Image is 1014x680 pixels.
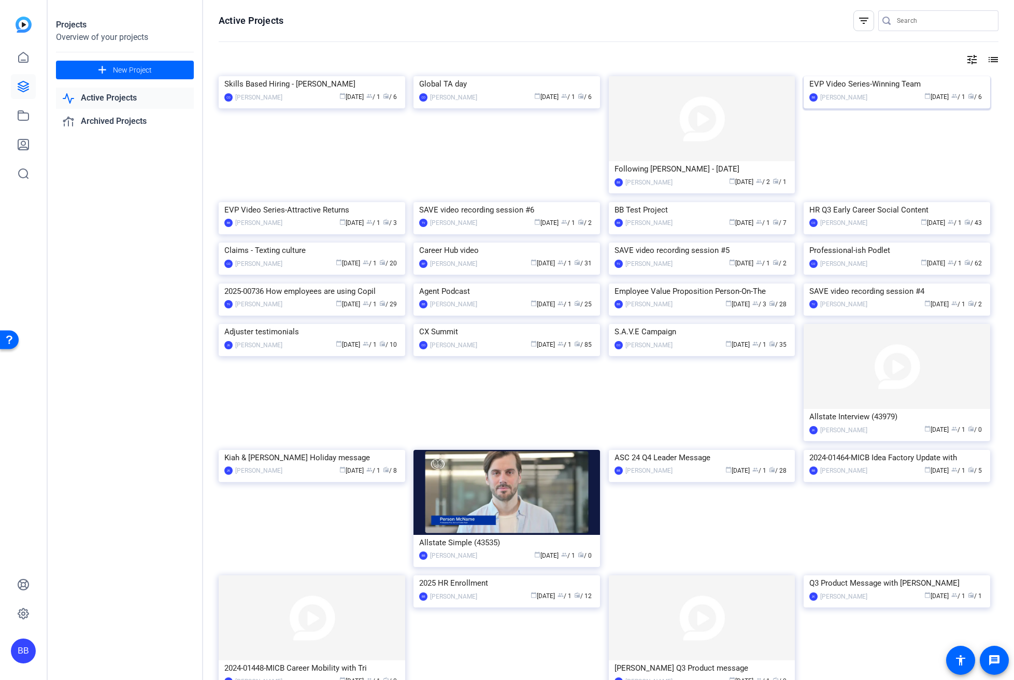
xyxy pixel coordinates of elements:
[725,301,750,308] span: [DATE]
[379,341,385,347] span: radio
[968,426,974,432] span: radio
[56,19,194,31] div: Projects
[534,93,540,99] span: calendar_today
[558,259,564,265] span: group
[752,341,766,348] span: / 1
[419,300,427,308] div: BB
[968,466,974,473] span: radio
[366,219,380,226] span: / 1
[725,467,750,474] span: [DATE]
[531,592,537,598] span: calendar_today
[924,301,949,308] span: [DATE]
[951,300,958,306] span: group
[531,300,537,306] span: calendar_today
[561,551,567,558] span: group
[725,300,732,306] span: calendar_today
[809,450,984,465] div: 2024-01464-MICB Idea Factory Update with
[578,219,592,226] span: / 2
[809,202,984,218] div: HR Q3 Early Career Social Content
[820,425,867,435] div: [PERSON_NAME]
[534,551,540,558] span: calendar_today
[574,592,580,598] span: radio
[968,300,974,306] span: radio
[419,202,594,218] div: SAVE video recording session #6
[363,260,377,267] span: / 1
[419,324,594,339] div: CX Summit
[615,324,790,339] div: S.A.V.E Campaign
[430,550,477,561] div: [PERSON_NAME]
[379,300,385,306] span: radio
[968,426,982,433] span: / 0
[224,324,399,339] div: Adjuster testimonials
[574,592,592,600] span: / 12
[558,341,564,347] span: group
[725,341,732,347] span: calendar_today
[954,654,967,667] mat-icon: accessibility
[336,341,342,347] span: calendar_today
[578,219,584,225] span: radio
[574,301,592,308] span: / 25
[752,300,759,306] span: group
[615,300,623,308] div: BB
[419,76,594,92] div: Global TA day
[430,340,477,350] div: [PERSON_NAME]
[769,341,775,347] span: radio
[235,218,282,228] div: [PERSON_NAME]
[756,260,770,267] span: / 1
[752,466,759,473] span: group
[897,15,990,27] input: Search
[219,15,283,27] h1: Active Projects
[964,219,970,225] span: radio
[988,654,1001,667] mat-icon: message
[615,284,790,299] div: Employee Value Proposition Person-On-The
[235,259,282,269] div: [PERSON_NAME]
[419,575,594,591] div: 2025 HR Enrollment
[773,219,787,226] span: / 7
[625,259,673,269] div: [PERSON_NAME]
[383,219,397,226] span: / 3
[756,219,770,226] span: / 1
[363,259,369,265] span: group
[820,92,867,103] div: [PERSON_NAME]
[809,466,818,475] div: BB
[235,465,282,476] div: [PERSON_NAME]
[951,93,958,99] span: group
[725,341,750,348] span: [DATE]
[336,260,360,267] span: [DATE]
[363,301,377,308] span: / 1
[235,92,282,103] div: [PERSON_NAME]
[366,466,373,473] span: group
[531,592,555,600] span: [DATE]
[56,61,194,79] button: New Project
[379,341,397,348] span: / 10
[339,93,364,101] span: [DATE]
[578,93,584,99] span: radio
[558,592,572,600] span: / 1
[809,93,818,102] div: BB
[968,93,974,99] span: radio
[615,243,790,258] div: SAVE video recording session #5
[820,465,867,476] div: [PERSON_NAME]
[809,575,984,591] div: Q3 Product Message with [PERSON_NAME]
[951,592,958,598] span: group
[769,467,787,474] span: / 28
[769,466,775,473] span: radio
[224,341,233,349] div: JE
[820,299,867,309] div: [PERSON_NAME]
[574,341,592,348] span: / 85
[363,341,377,348] span: / 1
[921,219,945,226] span: [DATE]
[924,592,949,600] span: [DATE]
[986,53,998,66] mat-icon: list
[729,219,735,225] span: calendar_today
[729,178,735,184] span: calendar_today
[430,92,477,103] div: [PERSON_NAME]
[625,340,673,350] div: [PERSON_NAME]
[561,552,575,559] span: / 1
[531,260,555,267] span: [DATE]
[809,219,818,227] div: CO
[578,551,584,558] span: radio
[224,260,233,268] div: CO
[951,467,965,474] span: / 1
[809,426,818,434] div: JK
